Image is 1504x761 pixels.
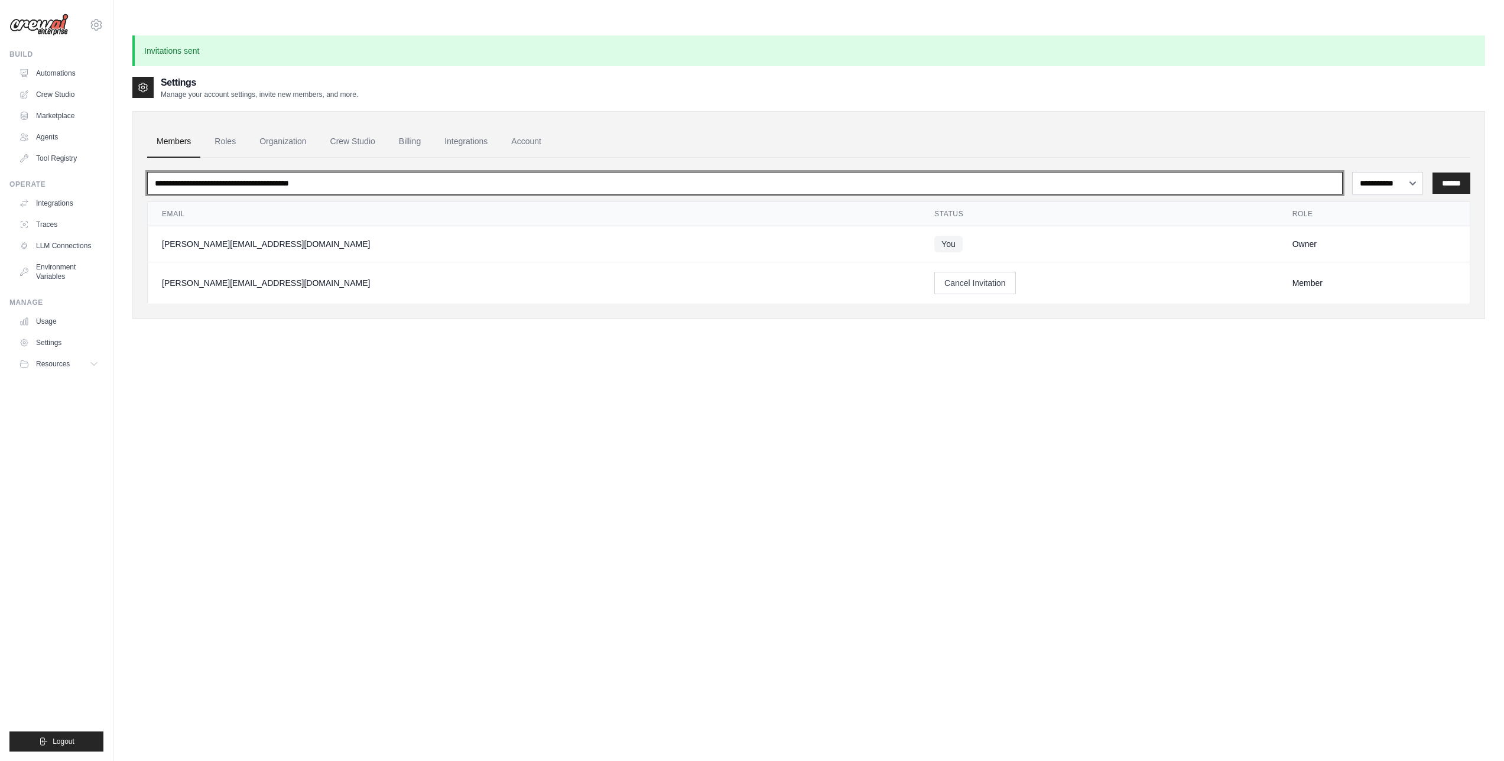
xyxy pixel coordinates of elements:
[205,126,245,158] a: Roles
[1278,202,1470,226] th: Role
[14,85,103,104] a: Crew Studio
[14,149,103,168] a: Tool Registry
[250,126,316,158] a: Organization
[14,333,103,352] a: Settings
[14,258,103,286] a: Environment Variables
[132,35,1485,66] p: Invitations sent
[162,238,906,250] div: [PERSON_NAME][EMAIL_ADDRESS][DOMAIN_NAME]
[920,202,1278,226] th: Status
[36,359,70,369] span: Resources
[14,355,103,373] button: Resources
[14,215,103,234] a: Traces
[14,106,103,125] a: Marketplace
[502,126,551,158] a: Account
[161,90,358,99] p: Manage your account settings, invite new members, and more.
[9,298,103,307] div: Manage
[14,128,103,147] a: Agents
[53,737,74,746] span: Logout
[1292,238,1456,250] div: Owner
[14,312,103,331] a: Usage
[14,236,103,255] a: LLM Connections
[9,14,69,36] img: Logo
[161,76,358,90] h2: Settings
[14,194,103,213] a: Integrations
[9,180,103,189] div: Operate
[9,50,103,59] div: Build
[9,731,103,752] button: Logout
[389,126,430,158] a: Billing
[148,202,920,226] th: Email
[934,272,1016,294] button: Cancel Invitation
[162,277,906,289] div: [PERSON_NAME][EMAIL_ADDRESS][DOMAIN_NAME]
[14,64,103,83] a: Automations
[435,126,497,158] a: Integrations
[147,126,200,158] a: Members
[934,236,963,252] span: You
[321,126,385,158] a: Crew Studio
[1292,277,1456,289] div: Member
